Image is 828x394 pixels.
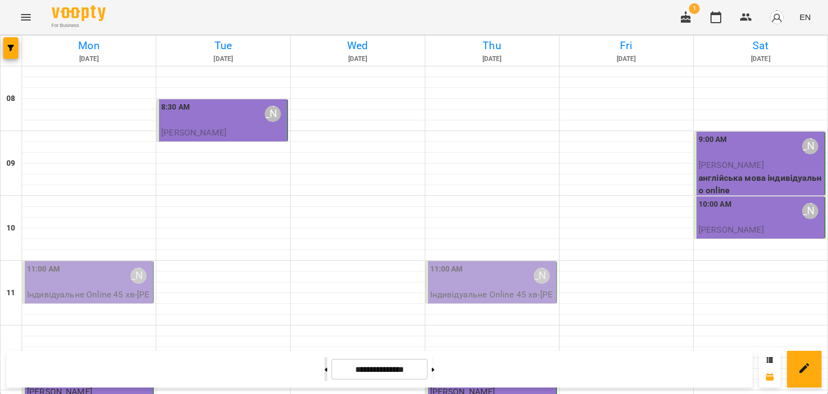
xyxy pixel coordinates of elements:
h6: Thu [427,37,557,54]
p: англійська мова індивідуально online [699,236,823,262]
h6: [DATE] [158,54,288,64]
label: 10:00 AM [699,199,732,210]
div: Вітковська Ірина [265,106,281,122]
span: [PERSON_NAME] [161,127,226,138]
img: avatar_s.png [769,10,784,25]
h6: [DATE] [561,54,692,64]
div: Вітковська Ірина [130,268,147,284]
h6: 08 [6,93,15,105]
h6: [DATE] [24,54,154,64]
span: EN [799,11,811,23]
h6: [DATE] [292,54,423,64]
h6: Wed [292,37,423,54]
span: For Business [52,22,106,29]
h6: Fri [561,37,692,54]
h6: 09 [6,158,15,169]
label: 9:00 AM [699,134,727,146]
label: 11:00 AM [430,263,463,275]
p: англійська мова індивідуально online [161,139,285,165]
button: EN [795,7,815,27]
p: англійська мова індивідуально online [699,172,823,197]
p: Індивідуальне Online 45 хв - [PERSON_NAME] [430,288,554,314]
span: [PERSON_NAME] [699,225,764,235]
h6: [DATE] [427,54,557,64]
label: 11:00 AM [27,263,60,275]
img: Voopty Logo [52,5,106,21]
button: Menu [13,4,39,30]
div: Вітковська Ірина [802,138,818,154]
p: Індивідуальне Online 45 хв - [PERSON_NAME] [27,288,151,314]
h6: Sat [695,37,826,54]
h6: Mon [24,37,154,54]
label: 8:30 AM [161,101,190,113]
span: 1 [689,3,700,14]
div: Вітковська Ірина [802,203,818,219]
div: Вітковська Ірина [534,268,550,284]
h6: 10 [6,222,15,234]
h6: Tue [158,37,288,54]
span: [PERSON_NAME] [699,160,764,170]
h6: 11 [6,287,15,299]
h6: [DATE] [695,54,826,64]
